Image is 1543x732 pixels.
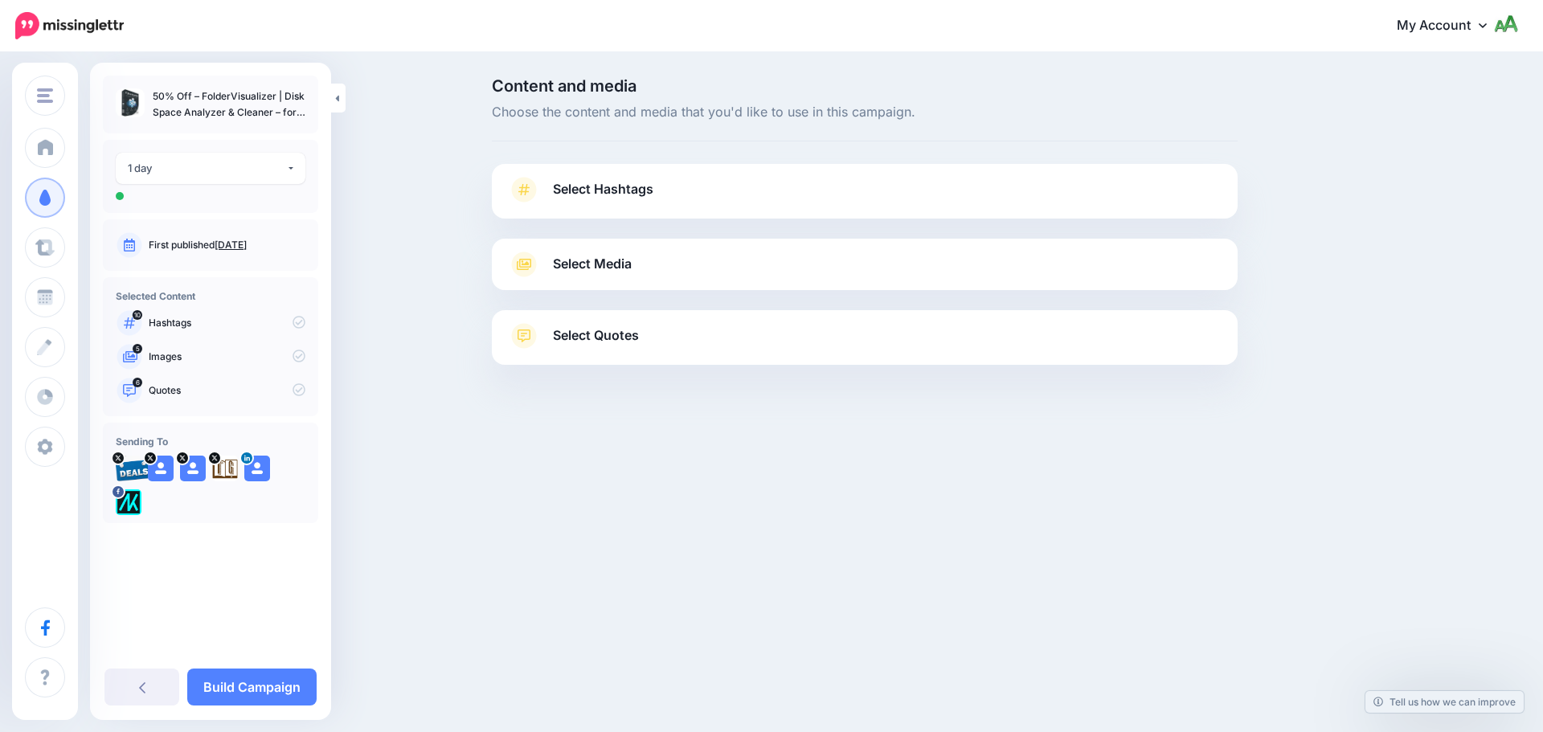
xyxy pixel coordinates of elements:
span: 5 [133,344,142,354]
span: Select Quotes [553,325,639,346]
img: Missinglettr [15,12,124,39]
p: 50% Off – FolderVisualizer | Disk Space Analyzer & Cleaner – for Windows [153,88,305,121]
a: [DATE] [215,239,247,251]
img: user_default_image.png [244,456,270,481]
img: 300371053_782866562685722_1733786435366177641_n-bsa128417.png [116,489,141,515]
span: Choose the content and media that you'd like to use in this campaign. [492,102,1238,123]
a: Select Hashtags [508,177,1222,219]
div: 1 day [128,159,286,178]
a: Tell us how we can improve [1365,691,1524,713]
h4: Selected Content [116,290,305,302]
span: Content and media [492,78,1238,94]
span: Select Media [553,253,632,275]
span: Select Hashtags [553,178,653,200]
h4: Sending To [116,436,305,448]
img: 95cf0fca748e57b5e67bba0a1d8b2b21-27699.png [116,456,151,481]
p: Hashtags [149,316,305,330]
img: menu.png [37,88,53,103]
a: Select Media [508,251,1222,277]
img: agK0rCH6-27705.jpg [212,456,238,481]
span: 10 [133,310,142,320]
a: Select Quotes [508,323,1222,365]
button: 1 day [116,153,305,184]
a: My Account [1381,6,1519,46]
p: First published [149,238,305,252]
img: user_default_image.png [148,456,174,481]
p: Quotes [149,383,305,398]
span: 6 [133,378,142,387]
p: Images [149,350,305,364]
img: user_default_image.png [180,456,206,481]
img: 706763ec2d5a1304fb2e26c2083dd67e_thumb.jpg [116,88,145,117]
